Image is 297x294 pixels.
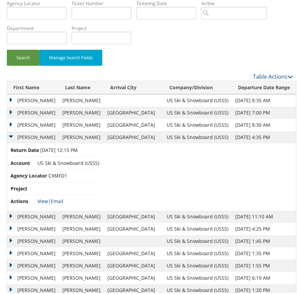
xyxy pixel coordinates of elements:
td: [DATE] 4:25 PM [232,221,296,234]
th: Last Name: activate to sort column ascending [59,80,104,93]
td: [PERSON_NAME] [7,118,59,130]
td: [GEOGRAPHIC_DATA] [104,209,163,221]
th: Departure Date Range: activate to sort column ascending [232,80,296,93]
th: First Name: activate to sort column ascending [7,80,59,93]
td: [GEOGRAPHIC_DATA] [104,221,163,234]
label: Project [72,24,136,30]
td: [PERSON_NAME] [59,221,104,234]
td: [PERSON_NAME] [7,93,59,105]
td: [GEOGRAPHIC_DATA] [104,130,163,142]
span: Account [11,158,36,166]
button: Manage Search Fields [40,48,102,64]
td: [PERSON_NAME] [7,234,59,246]
td: US Ski & Snowboard (USSS) [163,118,232,130]
td: [DATE] 8:30 AM [232,118,296,130]
span: [DATE] 12:15 PM [40,145,78,152]
span: CXMFD1 [48,171,67,177]
td: [PERSON_NAME] [59,234,104,246]
td: US Ski & Snowboard (USSS) [163,105,232,118]
td: US Ski & Snowboard (USSS) [163,258,232,270]
td: [PERSON_NAME] [59,209,104,221]
td: [PERSON_NAME] [7,130,59,142]
td: [PERSON_NAME] [59,258,104,270]
td: [PERSON_NAME] [7,105,59,118]
td: [PERSON_NAME] [7,258,59,270]
td: US Ski & Snowboard (USSS) [163,234,232,246]
span: | [38,197,63,203]
td: US Ski & Snowboard (USSS) [163,93,232,105]
td: [GEOGRAPHIC_DATA] [104,118,163,130]
td: [PERSON_NAME] [7,221,59,234]
td: [PERSON_NAME] [59,130,104,142]
td: [PERSON_NAME] [59,105,104,118]
td: [DATE] 11:10 AM [232,209,296,221]
label: Department [7,24,72,30]
td: [PERSON_NAME] [59,270,104,283]
td: [DATE] 4:35 PM [232,130,296,142]
td: [PERSON_NAME] [7,246,59,258]
a: View [38,197,48,203]
td: [DATE] 1:45 PM [232,234,296,246]
td: [DATE] 8:35 AM [232,93,296,105]
td: [GEOGRAPHIC_DATA] [104,270,163,283]
td: [GEOGRAPHIC_DATA] [104,246,163,258]
td: US Ski & Snowboard (USSS) [163,209,232,221]
td: [PERSON_NAME] [59,246,104,258]
span: Agency Locator [11,171,47,178]
td: [DATE] 1:35 PM [232,246,296,258]
td: US Ski & Snowboard (USSS) [163,130,232,142]
td: [PERSON_NAME] [7,270,59,283]
td: US Ski & Snowboard (USSS) [163,270,232,283]
td: [DATE] 1:55 PM [232,258,296,270]
th: Arrival City: activate to sort column ascending [104,80,163,93]
th: Company/Division [163,80,232,93]
td: [PERSON_NAME] [7,209,59,221]
a: Table Actions [253,72,293,79]
td: [GEOGRAPHIC_DATA] [104,258,163,270]
span: Project [11,184,36,191]
td: [DATE] 7:00 PM [232,105,296,118]
td: [DATE] 6:19 AM [232,270,296,283]
td: US Ski & Snowboard (USSS) [163,221,232,234]
td: [PERSON_NAME] [59,118,104,130]
button: Search [7,48,40,64]
span: US Ski & Snowboard (USSS) [38,158,99,165]
span: Actions [11,196,36,204]
a: Email [51,197,63,203]
span: Return Date [11,145,39,153]
td: US Ski & Snowboard (USSS) [163,246,232,258]
td: [GEOGRAPHIC_DATA] [104,105,163,118]
td: [PERSON_NAME] [59,93,104,105]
